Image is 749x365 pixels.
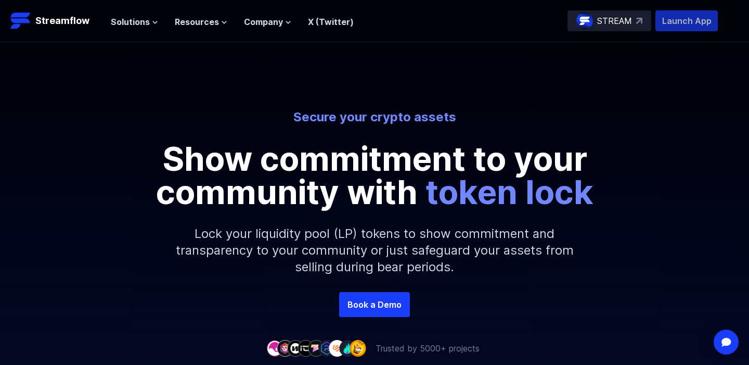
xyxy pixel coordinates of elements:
[597,15,632,27] p: STREAM
[425,172,593,212] span: token lock
[244,16,283,28] span: Company
[376,342,480,355] p: Trusted by 5000+ projects
[655,10,718,31] button: Launch App
[576,12,593,29] img: streamflow-logo-circle.png
[140,142,609,209] p: Show commitment to your community with
[567,10,651,31] a: STREAM
[308,340,325,356] img: company-5
[175,16,227,28] button: Resources
[86,109,663,125] p: Secure your crypto assets
[266,340,283,356] img: company-1
[10,10,31,31] img: Streamflow Logo
[244,16,291,28] button: Company
[298,340,314,356] img: company-4
[636,18,642,24] img: top-right-arrow.svg
[35,14,89,28] p: Streamflow
[714,330,739,355] div: Open Intercom Messenger
[10,10,100,31] a: Streamflow
[308,17,354,27] a: X (Twitter)
[151,209,598,292] p: Lock your liquidity pool (LP) tokens to show commitment and transparency to your community or jus...
[329,340,345,356] img: company-7
[111,16,150,28] span: Solutions
[318,340,335,356] img: company-6
[350,340,366,356] img: company-9
[277,340,293,356] img: company-2
[339,292,410,317] a: Book a Demo
[175,16,219,28] span: Resources
[287,340,304,356] img: company-3
[339,340,356,356] img: company-8
[111,16,158,28] button: Solutions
